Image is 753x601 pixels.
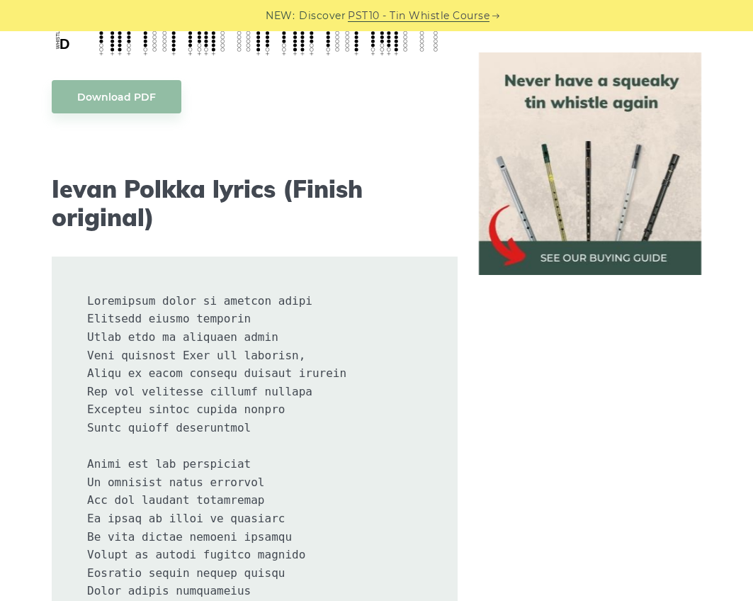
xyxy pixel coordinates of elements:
a: Download PDF [52,80,181,113]
span: Discover [299,8,346,24]
span: NEW: [266,8,295,24]
a: PST10 - Tin Whistle Course [348,8,489,24]
img: tin whistle buying guide [479,52,701,275]
h2: Ievan Polkka lyrics (Finish original) [52,175,458,233]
